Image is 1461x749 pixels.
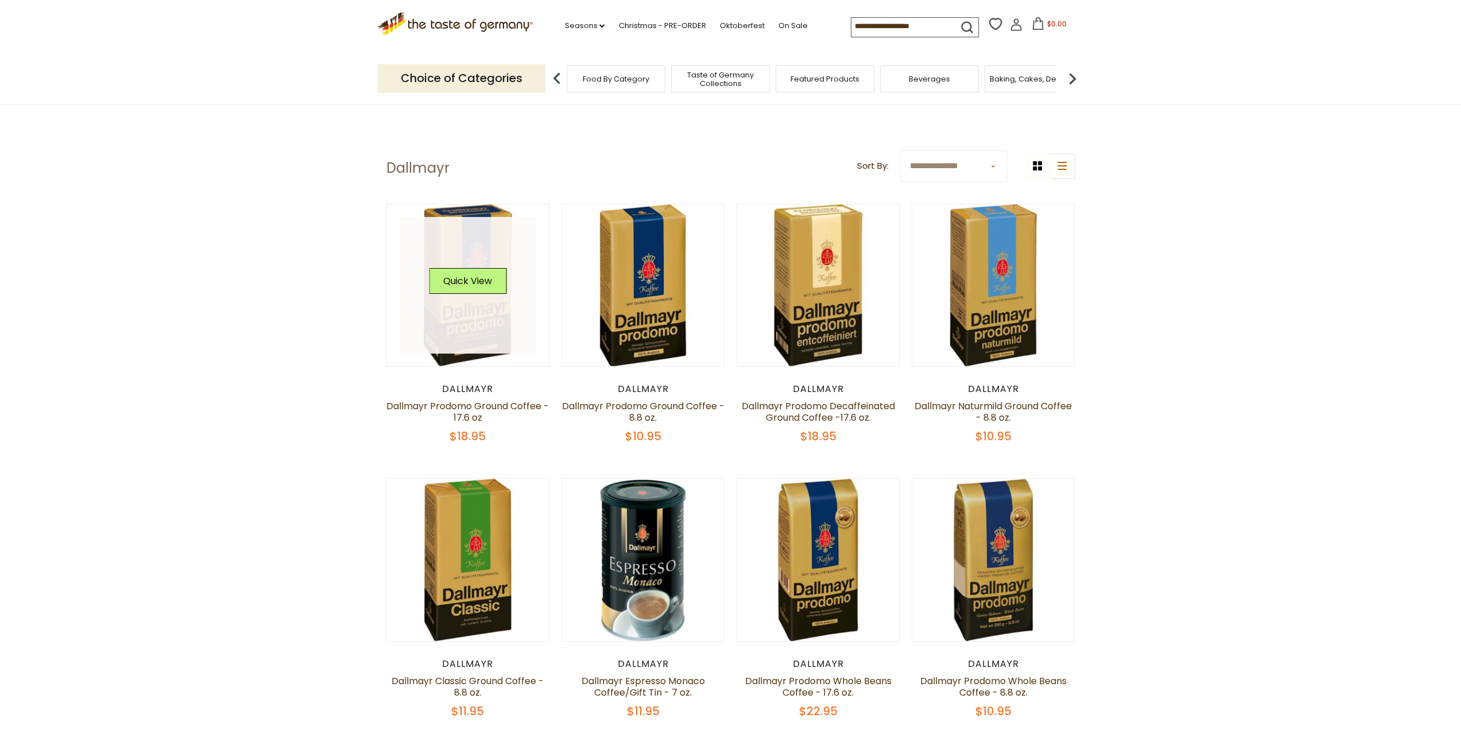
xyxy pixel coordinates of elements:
span: $10.95 [975,428,1012,444]
span: $10.95 [975,703,1012,719]
a: On Sale [778,20,807,32]
img: Dallmayr [562,204,724,367]
div: Dallmayr [561,658,725,670]
a: Dallmayr Prodomo Ground Coffee - 8.8 oz. [561,399,724,424]
img: Dallmayr [912,479,1075,641]
a: Dallmayr Prodomo Whole Beans Coffee - 8.8 oz. [920,674,1067,699]
button: Quick View [429,268,506,294]
a: Dallmayr Classic Ground Coffee - 8.8 oz. [392,674,544,699]
span: $18.95 [449,428,486,444]
span: $18.95 [800,428,836,444]
img: previous arrow [545,67,568,90]
label: Sort By: [857,159,889,173]
img: Dallmayr [562,479,724,641]
a: Dallmayr Prodomo Ground Coffee - 17.6 oz [386,399,549,424]
p: Choice of Categories [378,64,545,92]
div: Dallmayr [561,383,725,395]
div: Dallmayr [737,383,900,395]
span: $11.95 [626,703,659,719]
span: $22.95 [799,703,838,719]
span: $10.95 [625,428,661,444]
button: $0.00 [1025,17,1074,34]
h1: Dallmayr [386,160,449,177]
img: Dallmayr [737,204,900,367]
a: Dallmayr Prodomo Decaffeinated Ground Coffee -17.6 oz. [742,399,895,424]
a: Food By Category [583,75,649,83]
div: Dallmayr [912,658,1075,670]
a: Beverages [909,75,950,83]
div: Dallmayr [912,383,1075,395]
span: $0.00 [1047,19,1066,29]
a: Baking, Cakes, Desserts [990,75,1079,83]
div: Dallmayr [737,658,900,670]
img: Dallmayr [387,479,549,641]
span: $11.95 [451,703,484,719]
a: Christmas - PRE-ORDER [618,20,706,32]
img: Dallmayr [912,204,1075,367]
a: Oktoberfest [719,20,764,32]
a: Seasons [564,20,604,32]
img: Dallmayr [387,204,549,367]
a: Dallmayr Prodomo Whole Beans Coffee - 17.6 oz. [745,674,892,699]
img: Dallmayr [737,479,900,641]
a: Featured Products [790,75,859,83]
a: Dallmayr Naturmild Ground Coffee - 8.8 oz. [914,399,1072,424]
a: Dallmayr Espresso Monaco Coffee/Gift Tin - 7 oz. [581,674,704,699]
a: Taste of Germany Collections [675,71,766,88]
img: next arrow [1061,67,1084,90]
div: Dallmayr [386,658,550,670]
div: Dallmayr [386,383,550,395]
